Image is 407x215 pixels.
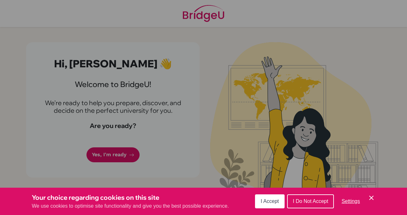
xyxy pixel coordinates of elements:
[341,198,360,204] span: Settings
[261,198,279,204] span: I Accept
[287,194,334,208] button: I Do Not Accept
[32,193,229,202] h3: Your choice regarding cookies on this site
[368,194,375,202] button: Save and close
[255,194,285,208] button: I Accept
[293,198,328,204] span: I Do Not Accept
[336,195,365,208] button: Settings
[32,202,229,210] p: We use cookies to optimise site functionality and give you the best possible experience.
